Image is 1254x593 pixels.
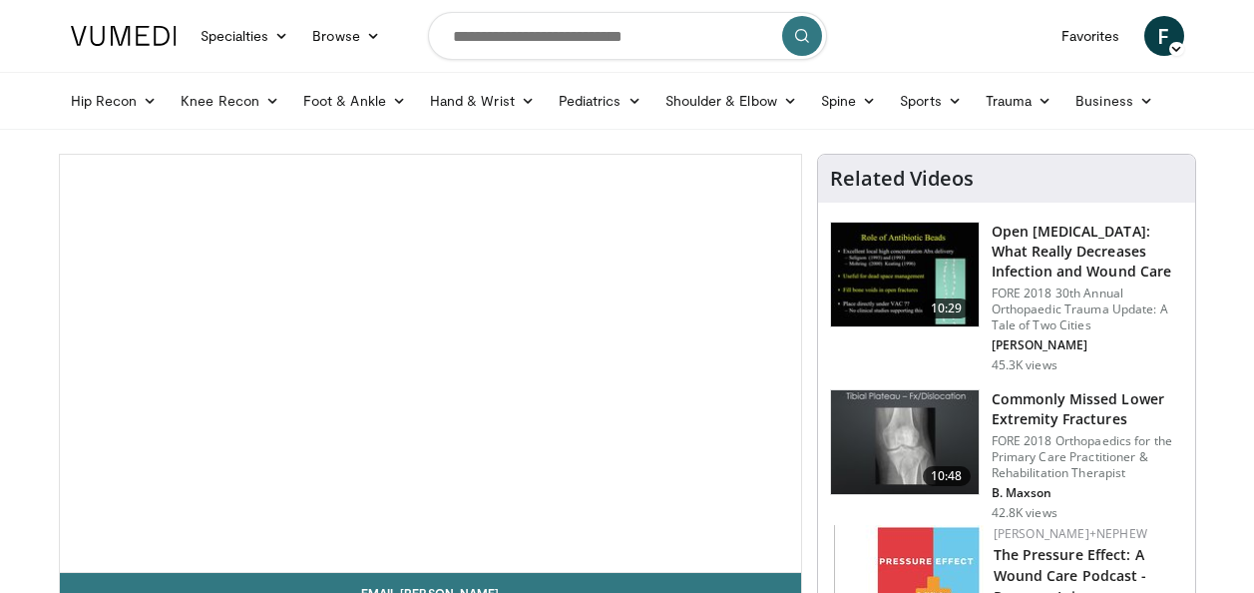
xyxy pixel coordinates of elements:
a: Trauma [974,81,1064,121]
a: F [1144,16,1184,56]
a: Hip Recon [59,81,170,121]
a: Foot & Ankle [291,81,418,121]
a: 10:29 Open [MEDICAL_DATA]: What Really Decreases Infection and Wound Care FORE 2018 30th Annual O... [830,222,1183,373]
span: 10:48 [923,466,971,486]
p: B. Maxson [992,485,1183,501]
img: VuMedi Logo [71,26,177,46]
a: [PERSON_NAME]+Nephew [994,525,1147,542]
p: [PERSON_NAME] [992,337,1183,353]
h4: Related Videos [830,167,974,191]
a: Favorites [1049,16,1132,56]
a: Knee Recon [169,81,291,121]
a: Business [1063,81,1165,121]
a: Spine [809,81,888,121]
span: 10:29 [923,298,971,318]
img: 4aa379b6-386c-4fb5-93ee-de5617843a87.150x105_q85_crop-smart_upscale.jpg [831,390,979,494]
h3: Open [MEDICAL_DATA]: What Really Decreases Infection and Wound Care [992,222,1183,282]
img: ded7be61-cdd8-40fc-98a3-de551fea390e.150x105_q85_crop-smart_upscale.jpg [831,223,979,326]
a: Hand & Wrist [418,81,547,121]
a: 10:48 Commonly Missed Lower Extremity Fractures FORE 2018 Orthopaedics for the Primary Care Pract... [830,389,1183,521]
a: Specialties [189,16,301,56]
p: 45.3K views [992,357,1057,373]
video-js: Video Player [60,155,801,573]
p: FORE 2018 Orthopaedics for the Primary Care Practitioner & Rehabilitation Therapist [992,433,1183,481]
a: Shoulder & Elbow [653,81,809,121]
p: FORE 2018 30th Annual Orthopaedic Trauma Update: A Tale of Two Cities [992,286,1183,333]
a: Pediatrics [547,81,653,121]
a: Browse [300,16,392,56]
a: Sports [888,81,974,121]
h3: Commonly Missed Lower Extremity Fractures [992,389,1183,429]
input: Search topics, interventions [428,12,827,60]
p: 42.8K views [992,505,1057,521]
